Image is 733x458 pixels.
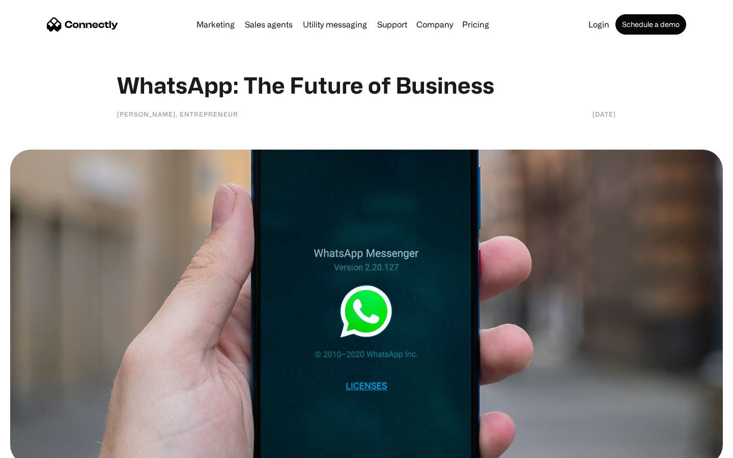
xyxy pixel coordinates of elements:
a: Support [373,20,411,28]
a: Utility messaging [299,20,371,28]
div: Company [416,17,453,32]
h1: WhatsApp: The Future of Business [117,71,616,99]
a: Marketing [192,20,239,28]
aside: Language selected: English [10,440,61,454]
ul: Language list [20,440,61,454]
div: [DATE] [593,109,616,119]
a: Pricing [458,20,493,28]
a: Sales agents [241,20,297,28]
div: [PERSON_NAME], Entrepreneur [117,109,238,119]
a: Schedule a demo [615,14,686,35]
a: Login [584,20,613,28]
